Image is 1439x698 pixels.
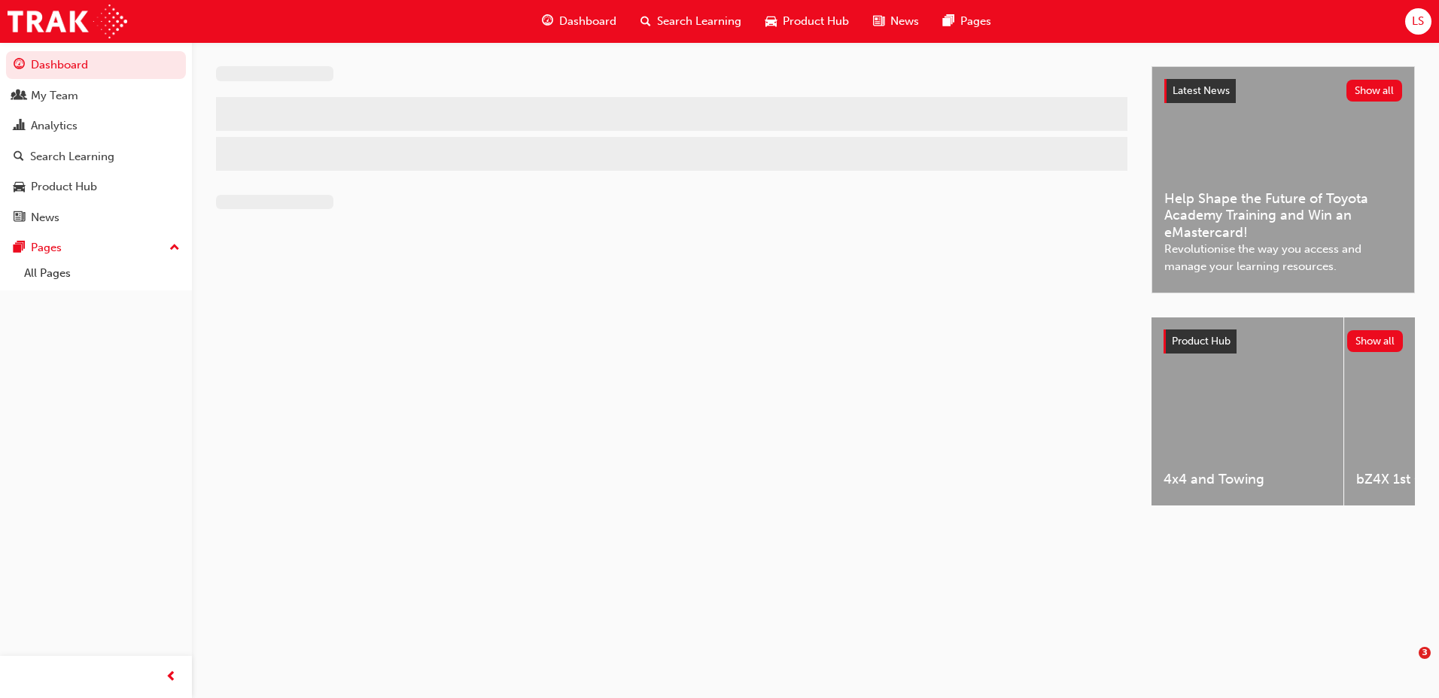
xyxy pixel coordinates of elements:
[873,12,884,31] span: news-icon
[166,668,177,687] span: prev-icon
[1388,647,1424,683] iframe: Intercom live chat
[6,204,186,232] a: News
[6,234,186,262] button: Pages
[6,82,186,110] a: My Team
[783,13,849,30] span: Product Hub
[1412,13,1424,30] span: LS
[1172,335,1231,347] span: Product Hub
[1346,80,1403,102] button: Show all
[31,87,78,105] div: My Team
[6,143,186,171] a: Search Learning
[890,13,919,30] span: News
[1164,241,1402,275] span: Revolutionise the way you access and manage your learning resources.
[14,150,24,164] span: search-icon
[1164,329,1403,354] a: Product HubShow all
[14,181,25,194] span: car-icon
[30,148,114,165] div: Search Learning
[14,211,25,225] span: news-icon
[628,6,753,37] a: search-iconSearch Learning
[14,59,25,72] span: guage-icon
[1152,66,1415,293] a: Latest NewsShow allHelp Shape the Future of Toyota Academy Training and Win an eMastercard!Revolu...
[31,239,62,256] div: Pages
[542,12,553,31] span: guage-icon
[931,6,1003,37] a: pages-iconPages
[18,262,186,285] a: All Pages
[31,178,97,196] div: Product Hub
[169,238,180,258] span: up-icon
[31,117,78,135] div: Analytics
[1164,79,1402,103] a: Latest NewsShow all
[6,173,186,201] a: Product Hub
[960,13,991,30] span: Pages
[657,13,741,30] span: Search Learning
[1347,330,1404,352] button: Show all
[530,6,628,37] a: guage-iconDashboard
[765,12,777,31] span: car-icon
[6,112,186,140] a: Analytics
[6,48,186,234] button: DashboardMy TeamAnalyticsSearch LearningProduct HubNews
[31,209,59,226] div: News
[14,120,25,133] span: chart-icon
[943,12,954,31] span: pages-icon
[861,6,931,37] a: news-iconNews
[559,13,616,30] span: Dashboard
[8,5,127,38] img: Trak
[6,51,186,79] a: Dashboard
[1152,317,1343,505] a: 4x4 and Towing
[1405,8,1431,35] button: LS
[753,6,861,37] a: car-iconProduct Hub
[1164,471,1331,488] span: 4x4 and Towing
[1164,190,1402,241] span: Help Shape the Future of Toyota Academy Training and Win an eMastercard!
[640,12,651,31] span: search-icon
[14,241,25,255] span: pages-icon
[14,90,25,103] span: people-icon
[1419,647,1431,659] span: 3
[1173,84,1230,97] span: Latest News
